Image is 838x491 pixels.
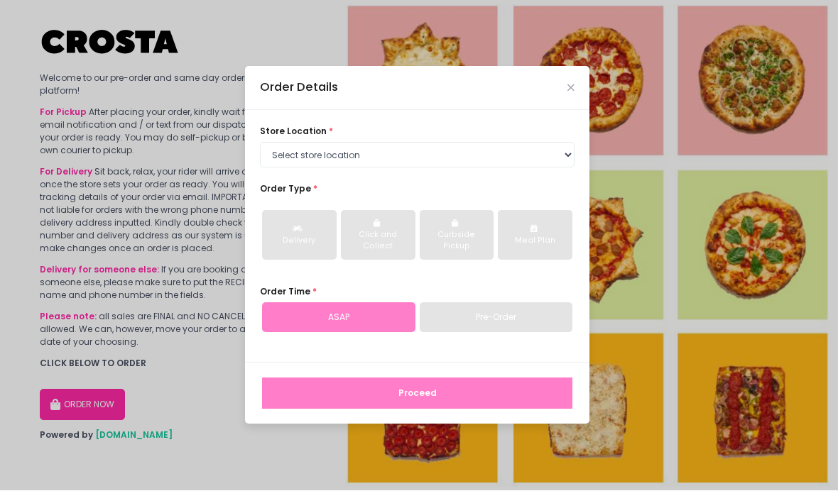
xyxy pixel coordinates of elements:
button: Click and Collect [341,211,415,260]
span: Order Time [260,286,310,298]
button: Proceed [262,378,572,409]
button: Meal Plan [498,211,572,260]
button: Close [567,85,575,92]
div: Order Details [260,79,338,97]
div: Meal Plan [507,236,563,247]
div: Click and Collect [350,230,406,253]
button: Curbside Pickup [420,211,494,260]
span: store location [260,126,327,138]
span: Order Type [260,183,311,195]
div: Curbside Pickup [429,230,485,253]
div: Delivery [271,236,327,247]
button: Delivery [262,211,337,260]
